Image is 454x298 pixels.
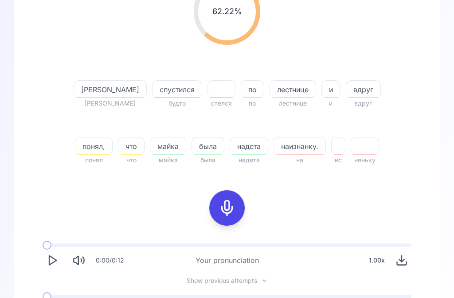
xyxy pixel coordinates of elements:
[365,251,388,269] div: 1.00 x
[192,141,224,152] span: была
[152,80,202,98] button: спустился
[230,141,268,152] span: надета
[192,137,224,155] button: была
[346,98,381,109] span: вдруг
[270,84,316,95] span: лестнице
[321,80,340,98] button: и
[274,137,326,155] button: наизнанку.
[75,155,113,165] span: понял
[230,137,268,155] button: надета
[346,80,381,98] button: вдруг
[270,98,316,109] span: лестнице
[69,251,89,270] button: Mute
[241,80,264,98] button: по
[196,255,259,266] div: Your pronunciation
[43,251,62,270] button: Play
[74,98,147,109] span: [PERSON_NAME]
[392,251,411,270] button: Download audio
[241,84,264,95] span: по
[75,141,112,152] span: понял,
[118,155,145,165] span: что
[96,256,124,265] div: 0:00 / 0:12
[187,276,257,285] span: Show previous attempts
[152,98,202,109] span: будто
[150,155,186,165] span: майка
[230,155,268,165] span: надета
[180,277,275,284] button: Show previous attempts
[74,84,146,95] span: [PERSON_NAME]
[192,155,224,165] span: была
[321,98,340,109] span: и
[150,141,186,152] span: майка
[75,137,113,155] button: понял,
[274,141,325,152] span: наизнанку.
[322,84,340,95] span: и
[207,98,235,109] span: стелся
[351,155,379,165] span: няньку
[212,5,242,18] span: 62.22 %
[150,137,186,155] button: майка
[346,84,380,95] span: вдруг
[241,98,264,109] span: по
[74,80,147,98] button: [PERSON_NAME]
[274,155,326,165] span: на
[118,137,145,155] button: что
[331,155,345,165] span: ис
[153,84,202,95] span: спустился
[118,141,144,152] span: что
[270,80,316,98] button: лестнице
